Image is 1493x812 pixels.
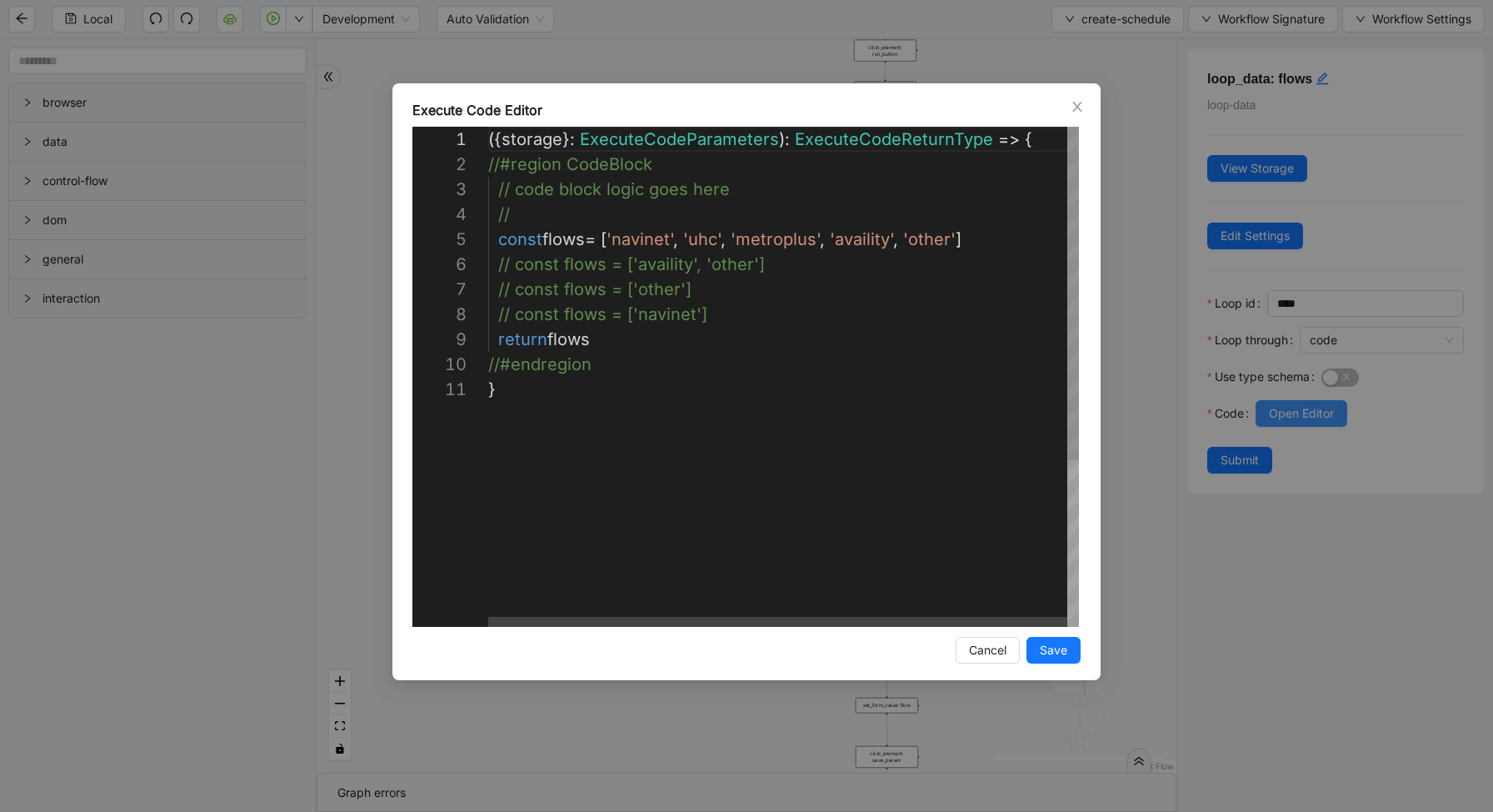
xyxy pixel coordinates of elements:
span: => [998,129,1020,149]
span: , [673,229,678,249]
textarea: Editor content;Press Alt+F1 for Accessibility Options. [488,127,489,152]
div: 7 [412,277,467,302]
span: 'navinet' [607,229,673,249]
span: }: [562,129,575,149]
span: [ [601,229,607,249]
span: , [721,229,726,249]
span: ): [779,129,790,149]
div: 8 [412,302,467,327]
div: 3 [412,177,467,202]
span: //#region CodeBlock [488,154,652,174]
span: // code block logic goes here [498,179,730,199]
span: 'availity' [830,229,893,249]
span: 'other' [903,229,956,249]
div: Execute Code Editor [412,100,1081,120]
span: // const flows = ['other'] [498,279,692,299]
div: 5 [412,227,467,252]
span: Save [1040,641,1067,659]
span: 'metroplus' [731,229,820,249]
span: return [498,329,547,349]
span: flows [542,229,585,249]
div: 6 [412,252,467,277]
div: 11 [412,377,467,402]
span: 'uhc' [683,229,721,249]
div: 4 [412,202,467,227]
div: 10 [412,352,467,377]
span: } [488,379,496,399]
span: ExecuteCodeReturnType [795,129,993,149]
span: = [585,229,596,249]
span: Cancel [969,641,1006,659]
span: close [1071,100,1084,113]
span: // [498,204,510,224]
div: 9 [412,327,467,352]
button: Close [1068,98,1086,116]
div: 2 [412,152,467,177]
span: const [498,229,542,249]
div: 1 [412,127,467,152]
span: ExecuteCodeParameters [580,129,779,149]
span: storage [502,129,562,149]
span: // const flows = ['navinet'] [498,304,707,324]
span: // const flows = ['availity', 'other'] [498,254,765,274]
span: , [820,229,825,249]
span: flows [547,329,590,349]
span: , [893,229,898,249]
span: ] [956,229,961,249]
span: //#endregion [488,354,592,374]
button: Save [1026,637,1081,664]
button: Cancel [956,637,1020,664]
span: ({ [488,129,502,149]
span: { [1025,129,1032,149]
